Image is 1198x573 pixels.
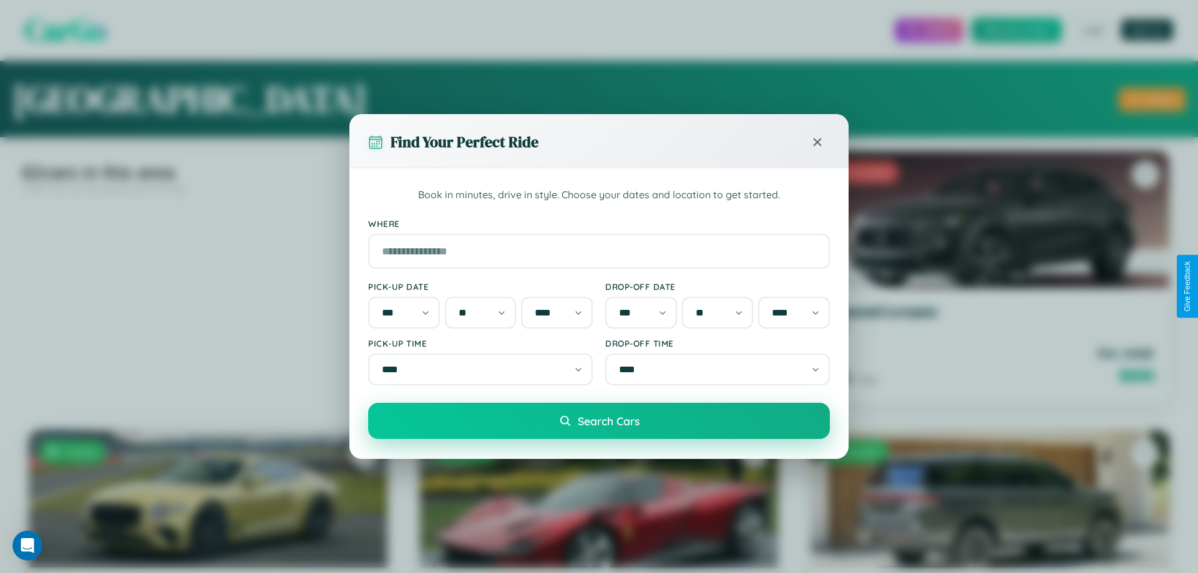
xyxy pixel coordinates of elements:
label: Where [368,218,830,229]
p: Book in minutes, drive in style. Choose your dates and location to get started. [368,187,830,203]
span: Search Cars [578,414,640,428]
label: Pick-up Time [368,338,593,349]
label: Drop-off Time [605,338,830,349]
label: Drop-off Date [605,281,830,292]
h3: Find Your Perfect Ride [391,132,538,152]
label: Pick-up Date [368,281,593,292]
button: Search Cars [368,403,830,439]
